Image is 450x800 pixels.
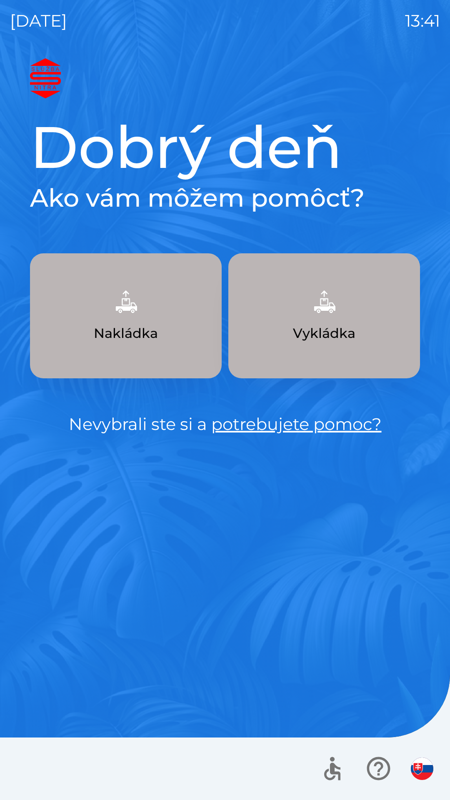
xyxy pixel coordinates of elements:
img: 6e47bb1a-0e3d-42fb-b293-4c1d94981b35.png [306,283,342,320]
p: [DATE] [10,8,67,33]
img: 9957f61b-5a77-4cda-b04a-829d24c9f37e.png [107,283,144,320]
a: potrebujete pomoc? [211,414,382,434]
h1: Dobrý deň [30,112,420,182]
p: Vykládka [293,323,355,343]
p: Nevybrali ste si a [30,412,420,437]
button: Nakládka [30,253,222,378]
p: 13:41 [405,8,440,33]
button: Vykládka [228,253,420,378]
p: Nakládka [94,323,158,343]
img: sk flag [411,757,433,780]
h2: Ako vám môžem pomôcť? [30,182,420,213]
img: Logo [30,58,420,98]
